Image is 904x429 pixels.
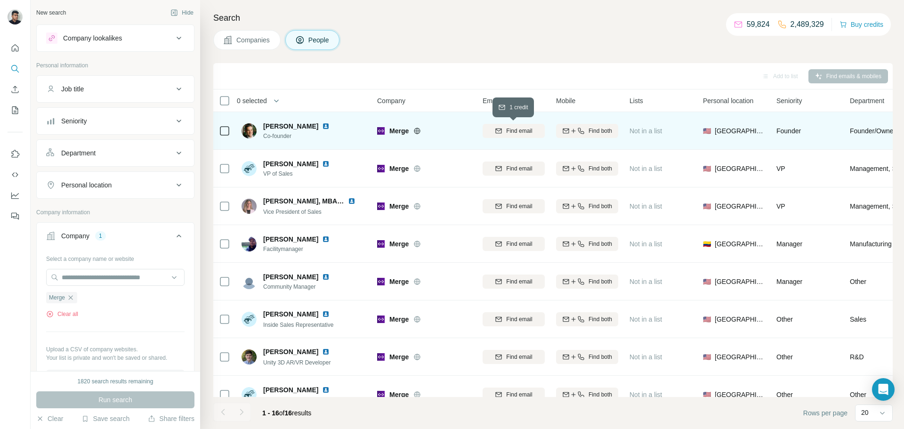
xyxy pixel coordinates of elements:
span: Other [776,353,793,361]
img: Logo of Merge [377,278,385,285]
button: Upload a list of companies [46,370,185,387]
p: Personal information [36,61,194,70]
button: Enrich CSV [8,81,23,98]
button: Find both [556,199,618,213]
span: Find email [506,315,532,324]
span: Vice President of Sales [263,209,322,215]
span: Other [776,391,793,398]
span: 🇨🇴 [703,239,711,249]
span: Inside Sales Representative [263,322,333,328]
button: Feedback [8,208,23,225]
button: Company lookalikes [37,27,194,49]
span: [GEOGRAPHIC_DATA] [715,277,765,286]
div: 1820 search results remaining [78,377,153,386]
img: Avatar [242,274,257,289]
div: New search [36,8,66,17]
img: Logo of Merge [377,165,385,172]
span: Find email [506,277,532,286]
span: Find both [589,202,612,210]
span: Find both [589,353,612,361]
span: [GEOGRAPHIC_DATA] [715,164,765,173]
span: Find email [506,164,532,173]
button: Seniority [37,110,194,132]
span: 🇺🇸 [703,390,711,399]
button: Search [8,60,23,77]
div: Company [61,231,89,241]
span: Find email [506,353,532,361]
span: Not in a list [630,202,662,210]
button: Find email [483,237,545,251]
span: Founder [776,127,801,135]
span: Co-founder [263,132,341,140]
span: Facilitymanager [263,245,341,253]
button: Department [37,142,194,164]
span: Not in a list [630,391,662,398]
span: [GEOGRAPHIC_DATA] [715,352,765,362]
div: Job title [61,84,84,94]
span: 🇺🇸 [703,202,711,211]
button: Personal location [37,174,194,196]
button: My lists [8,102,23,119]
div: Select a company name or website [46,251,185,263]
span: Seniority [776,96,802,105]
img: Avatar [242,387,257,402]
button: Hide [164,6,200,20]
span: [PERSON_NAME], MBA, PMP [263,197,355,205]
span: 🇺🇸 [703,352,711,362]
span: [PERSON_NAME] [263,272,318,282]
img: LinkedIn logo [322,235,330,243]
span: Manager [776,278,802,285]
img: Avatar [242,161,257,176]
span: [GEOGRAPHIC_DATA] [715,239,765,249]
p: 59,824 [747,19,770,30]
span: Merge [389,239,409,249]
span: [GEOGRAPHIC_DATA] [715,126,765,136]
span: Not in a list [630,127,662,135]
span: 1 - 16 [262,409,279,417]
span: People [308,35,330,45]
span: Merge [49,293,65,302]
img: LinkedIn logo [322,160,330,168]
span: [PERSON_NAME] [263,235,318,244]
img: Avatar [242,199,257,214]
span: Other [776,316,793,323]
span: Not in a list [630,353,662,361]
span: Find email [506,390,532,399]
span: Founder/Owner [850,126,896,136]
button: Clear all [46,310,78,318]
span: Growth Hacker [263,396,341,404]
button: Company1 [37,225,194,251]
img: Logo of Merge [377,391,385,398]
span: Companies [236,35,271,45]
button: Find email [483,312,545,326]
img: Logo of Merge [377,353,385,361]
p: Company information [36,208,194,217]
button: Clear [36,414,63,423]
span: Department [850,96,884,105]
span: Not in a list [630,316,662,323]
img: Avatar [242,123,257,138]
img: Logo of Merge [377,240,385,248]
span: [PERSON_NAME] [263,347,318,356]
span: results [262,409,311,417]
img: LinkedIn logo [322,348,330,356]
button: Find email [483,199,545,213]
img: LinkedIn logo [322,386,330,394]
div: Company lookalikes [63,33,122,43]
span: 🇺🇸 [703,126,711,136]
button: Find both [556,312,618,326]
span: Email [483,96,499,105]
span: Unity 3D AR/VR Developer [263,359,331,366]
img: LinkedIn logo [348,197,355,205]
button: Find email [483,350,545,364]
button: Quick start [8,40,23,57]
span: 🇺🇸 [703,315,711,324]
button: Job title [37,78,194,100]
button: Find email [483,388,545,402]
span: Manufacturing [850,239,892,249]
button: Find both [556,350,618,364]
button: Use Surfe on LinkedIn [8,146,23,162]
span: Find both [589,164,612,173]
p: Upload a CSV of company websites. [46,345,185,354]
p: Your list is private and won't be saved or shared. [46,354,185,362]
